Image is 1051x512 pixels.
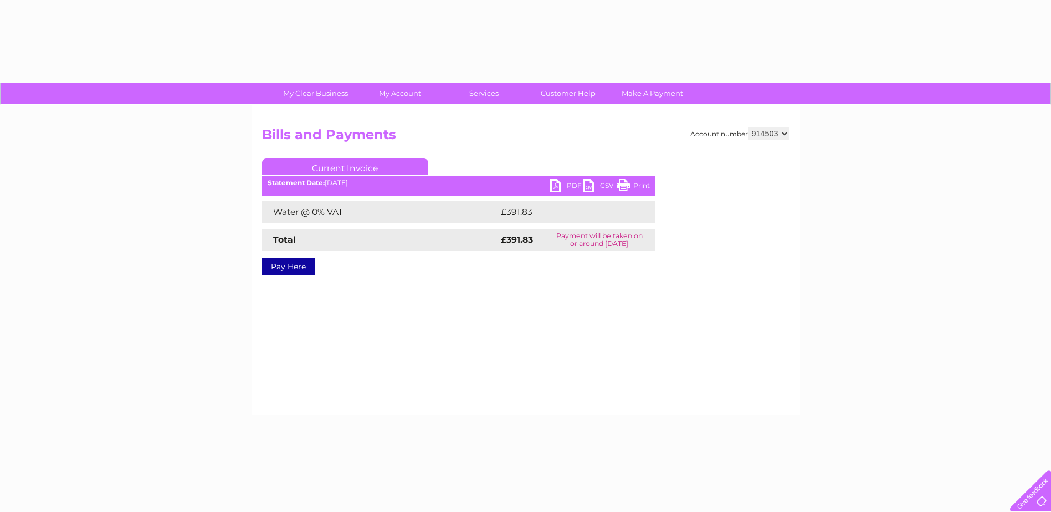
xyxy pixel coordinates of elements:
[262,158,428,175] a: Current Invoice
[583,179,617,195] a: CSV
[607,83,698,104] a: Make A Payment
[262,179,655,187] div: [DATE]
[438,83,530,104] a: Services
[522,83,614,104] a: Customer Help
[262,201,498,223] td: Water @ 0% VAT
[690,127,789,140] div: Account number
[270,83,361,104] a: My Clear Business
[273,234,296,245] strong: Total
[498,201,635,223] td: £391.83
[268,178,325,187] b: Statement Date:
[262,127,789,148] h2: Bills and Payments
[550,179,583,195] a: PDF
[262,258,315,275] a: Pay Here
[354,83,445,104] a: My Account
[501,234,533,245] strong: £391.83
[544,229,655,251] td: Payment will be taken on or around [DATE]
[617,179,650,195] a: Print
